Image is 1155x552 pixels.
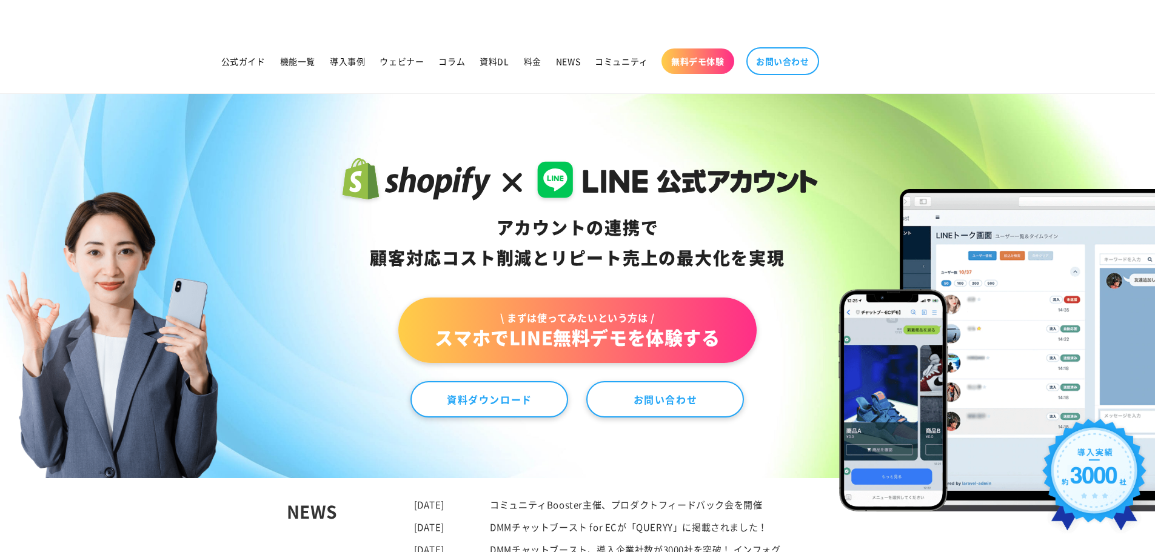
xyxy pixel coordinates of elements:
[556,56,580,67] span: NEWS
[756,56,809,67] span: お問い合わせ
[480,56,509,67] span: 資料DL
[380,56,424,67] span: ウェビナー
[746,47,819,75] a: お問い合わせ
[414,520,445,533] time: [DATE]
[414,498,445,511] time: [DATE]
[524,56,541,67] span: 料金
[671,56,725,67] span: 無料デモ体験
[490,520,768,533] a: DMMチャットブースト for ECが「QUERYY」に掲載されました！
[586,381,744,417] a: お問い合わせ
[323,48,372,74] a: 導入事例
[410,381,568,417] a: 資料ダウンロード
[330,56,365,67] span: 導入事例
[595,56,648,67] span: コミュニティ
[372,48,431,74] a: ウェビナー
[435,311,720,324] span: \ まずは使ってみたいという方は /
[214,48,273,74] a: 公式ガイド
[549,48,588,74] a: NEWS
[280,56,315,67] span: 機能一覧
[438,56,465,67] span: コラム
[1037,413,1153,545] img: 導入実績約3000社
[398,298,756,363] a: \ まずは使ってみたいという方は /スマホでLINE無料デモを体験する
[337,213,818,273] div: アカウントの連携で 顧客対応コスト削減と リピート売上の 最大化を実現
[661,48,734,74] a: 無料デモ体験
[490,498,762,511] a: コミュニティBooster主催、プロダクトフィードバック会を開催
[221,56,266,67] span: 公式ガイド
[588,48,655,74] a: コミュニティ
[431,48,472,74] a: コラム
[517,48,549,74] a: 料金
[273,48,323,74] a: 機能一覧
[472,48,516,74] a: 資料DL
